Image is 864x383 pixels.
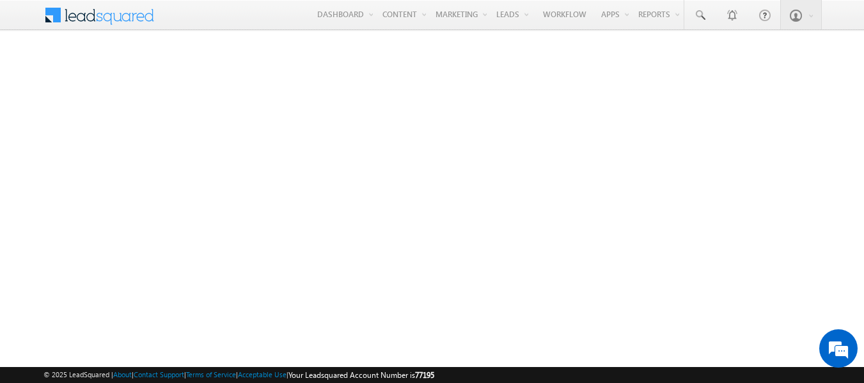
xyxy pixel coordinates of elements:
a: Contact Support [134,370,184,379]
a: Acceptable Use [238,370,287,379]
a: Terms of Service [186,370,236,379]
span: © 2025 LeadSquared | | | | | [43,369,434,381]
span: 77195 [415,370,434,380]
a: About [113,370,132,379]
span: Your Leadsquared Account Number is [288,370,434,380]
